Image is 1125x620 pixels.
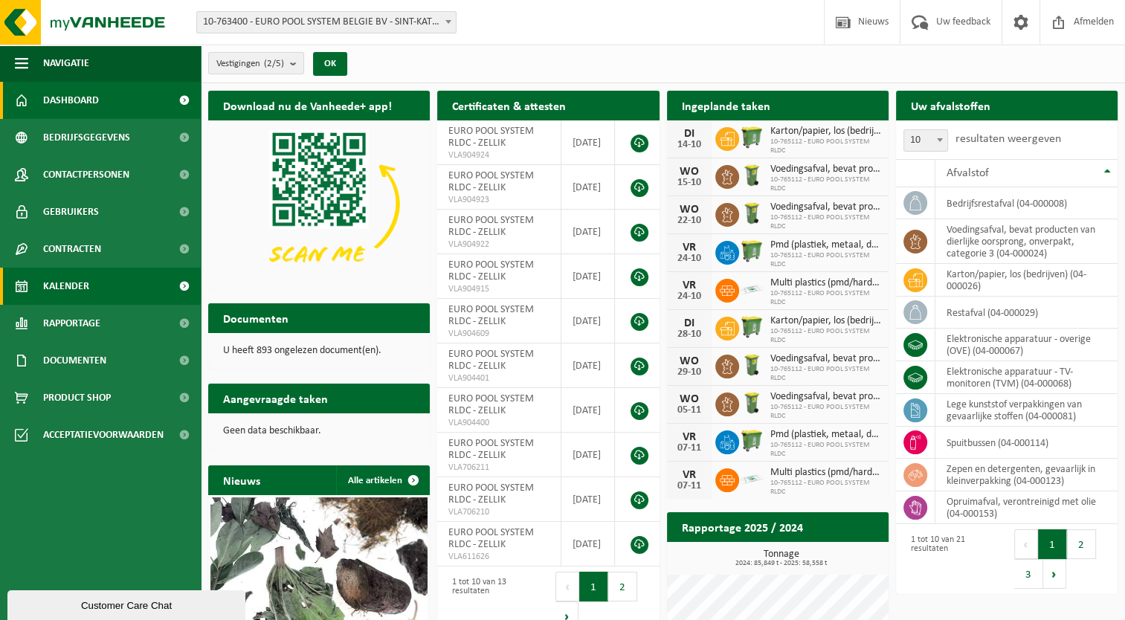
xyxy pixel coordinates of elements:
[1067,529,1096,559] button: 2
[208,384,343,413] h2: Aangevraagde taken
[608,572,637,601] button: 2
[903,129,948,152] span: 10
[1014,559,1043,589] button: 3
[739,239,764,264] img: WB-0770-HPE-GN-50
[674,329,704,340] div: 28-10
[561,477,615,522] td: [DATE]
[778,541,887,571] a: Bekijk rapportage
[43,379,111,416] span: Product Shop
[579,572,608,601] button: 1
[674,405,704,416] div: 05-11
[7,587,248,620] iframe: chat widget
[935,459,1118,491] td: zepen en detergenten, gevaarlijk in kleinverpakking (04-000123)
[448,259,534,282] span: EURO POOL SYSTEM RLDC - ZELLIK
[667,512,818,541] h2: Rapportage 2025 / 2024
[216,53,284,75] span: Vestigingen
[223,426,415,436] p: Geen data beschikbaar.
[935,361,1118,394] td: elektronische apparatuur - TV-monitoren (TVM) (04-000068)
[770,277,881,289] span: Multi plastics (pmd/harde kunststoffen/spanbanden/eps/folie naturel/folie gemeng...
[770,175,881,193] span: 10-765112 - EURO POOL SYSTEM RLDC
[313,52,347,76] button: OK
[739,352,764,378] img: WB-0140-HPE-GN-50
[770,353,881,365] span: Voedingsafval, bevat producten van dierlijke oorsprong, onverpakt, categorie 3
[770,467,881,479] span: Multi plastics (pmd/harde kunststoffen/spanbanden/eps/folie naturel/folie gemeng...
[208,91,407,120] h2: Download nu de Vanheede+ app!
[561,210,615,254] td: [DATE]
[437,91,581,120] h2: Certificaten & attesten
[935,187,1118,219] td: bedrijfsrestafval (04-000008)
[674,549,889,567] h3: Tonnage
[674,469,704,481] div: VR
[43,45,89,82] span: Navigatie
[43,119,130,156] span: Bedrijfsgegevens
[770,138,881,155] span: 10-765112 - EURO POOL SYSTEM RLDC
[43,268,89,305] span: Kalender
[739,163,764,188] img: WB-0140-HPE-GN-50
[739,390,764,416] img: WB-0140-HPE-GN-50
[770,391,881,403] span: Voedingsafval, bevat producten van dierlijke oorsprong, onverpakt, categorie 3
[561,433,615,477] td: [DATE]
[770,289,881,307] span: 10-765112 - EURO POOL SYSTEM RLDC
[770,164,881,175] span: Voedingsafval, bevat producten van dierlijke oorsprong, onverpakt, categorie 3
[903,528,999,590] div: 1 tot 10 van 21 resultaten
[43,305,100,342] span: Rapportage
[561,343,615,388] td: [DATE]
[43,156,129,193] span: Contactpersonen
[770,441,881,459] span: 10-765112 - EURO POOL SYSTEM RLDC
[770,239,881,251] span: Pmd (plastiek, metaal, drankkartons) (bedrijven)
[739,466,764,491] img: LP-SK-00500-LPE-16
[674,431,704,443] div: VR
[955,133,1061,145] label: resultaten weergeven
[1014,529,1038,559] button: Previous
[935,427,1118,459] td: spuitbussen (04-000114)
[448,170,534,193] span: EURO POOL SYSTEM RLDC - ZELLIK
[448,328,549,340] span: VLA904609
[674,560,889,567] span: 2024: 85,849 t - 2025: 58,558 t
[674,140,704,150] div: 14-10
[448,393,534,416] span: EURO POOL SYSTEM RLDC - ZELLIK
[448,239,549,251] span: VLA904922
[674,291,704,302] div: 24-10
[674,443,704,453] div: 07-11
[739,125,764,150] img: WB-0770-HPE-GN-50
[208,52,304,74] button: Vestigingen(2/5)
[674,254,704,264] div: 24-10
[43,193,99,230] span: Gebruikers
[739,201,764,226] img: WB-0140-HPE-GN-50
[770,479,881,497] span: 10-765112 - EURO POOL SYSTEM RLDC
[935,394,1118,427] td: lege kunststof verpakkingen van gevaarlijke stoffen (04-000081)
[674,317,704,329] div: DI
[448,506,549,518] span: VLA706210
[223,346,415,356] p: U heeft 893 ongelezen document(en).
[770,403,881,421] span: 10-765112 - EURO POOL SYSTEM RLDC
[208,120,430,287] img: Download de VHEPlus App
[43,342,106,379] span: Documenten
[448,482,534,506] span: EURO POOL SYSTEM RLDC - ZELLIK
[674,393,704,405] div: WO
[448,349,534,372] span: EURO POOL SYSTEM RLDC - ZELLIK
[197,12,456,33] span: 10-763400 - EURO POOL SYSTEM BELGIE BV - SINT-KATELIJNE-WAVER
[336,465,428,495] a: Alle artikelen
[674,242,704,254] div: VR
[561,165,615,210] td: [DATE]
[448,126,534,149] span: EURO POOL SYSTEM RLDC - ZELLIK
[770,365,881,383] span: 10-765112 - EURO POOL SYSTEM RLDC
[448,283,549,295] span: VLA904915
[667,91,785,120] h2: Ingeplande taken
[770,315,881,327] span: Karton/papier, los (bedrijven)
[1043,559,1066,589] button: Next
[739,428,764,453] img: WB-0770-HPE-GN-50
[43,416,164,453] span: Acceptatievoorwaarden
[448,215,534,238] span: EURO POOL SYSTEM RLDC - ZELLIK
[43,230,101,268] span: Contracten
[904,130,947,151] span: 10
[674,355,704,367] div: WO
[43,82,99,119] span: Dashboard
[208,303,303,332] h2: Documenten
[208,465,275,494] h2: Nieuws
[770,327,881,345] span: 10-765112 - EURO POOL SYSTEM RLDC
[561,522,615,566] td: [DATE]
[896,91,1005,120] h2: Uw afvalstoffen
[555,572,579,601] button: Previous
[448,149,549,161] span: VLA904924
